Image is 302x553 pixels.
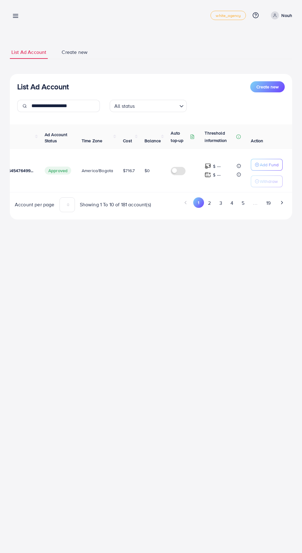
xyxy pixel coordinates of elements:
[45,167,71,175] span: Approved
[215,197,226,209] button: Go to page 3
[82,138,102,144] span: Time Zone
[171,129,189,144] p: Auto top-up
[216,14,241,18] span: white_agency
[205,172,211,178] img: top-up amount
[260,161,279,168] p: Add Fund
[210,11,246,20] a: white_agency
[113,102,136,111] span: All status
[260,178,278,185] p: Withdraw
[123,138,132,144] span: Cost
[123,168,135,174] span: $716.7
[251,159,283,171] button: Add Fund
[226,197,237,209] button: Go to page 4
[250,81,285,92] button: Create new
[205,129,235,144] p: Threshold information
[237,197,248,209] button: Go to page 5
[80,201,151,208] span: Showing 1 To 10 of 181 account(s)
[11,49,46,56] span: List Ad Account
[281,12,292,19] p: Nouh
[213,163,221,170] p: $ ---
[276,197,287,208] button: Go to next page
[137,100,177,111] input: Search for option
[145,168,150,174] span: $0
[262,197,275,209] button: Go to page 19
[110,100,187,112] div: Search for option
[17,82,69,91] h3: List Ad Account
[62,49,88,56] span: Create new
[15,201,55,208] span: Account per page
[145,138,161,144] span: Balance
[213,171,221,179] p: $ ---
[251,176,283,187] button: Withdraw
[256,84,279,90] span: Create new
[156,197,287,209] ul: Pagination
[45,131,67,144] span: Ad Account Status
[251,138,263,144] span: Action
[268,11,292,19] a: Nouh
[205,163,211,169] img: top-up amount
[82,168,113,174] span: America/Bogota
[193,197,204,208] button: Go to page 1
[204,197,215,209] button: Go to page 2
